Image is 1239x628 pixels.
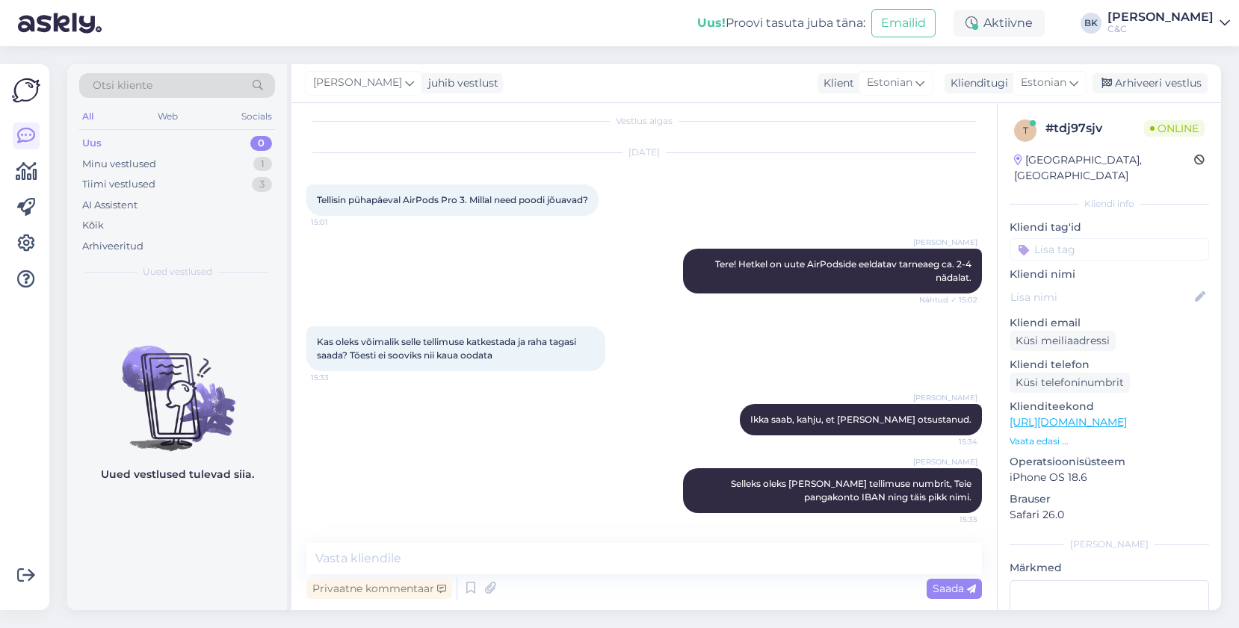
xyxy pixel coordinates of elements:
[715,258,974,283] span: Tere! Hetkel on uute AirPodside eeldatav tarneaeg ca. 2-4 nädalat.
[945,75,1008,91] div: Klienditugi
[1144,120,1205,137] span: Online
[1107,11,1214,23] div: [PERSON_NAME]
[1093,73,1208,93] div: Arhiveeri vestlus
[1010,357,1209,373] p: Kliendi telefon
[697,14,865,32] div: Proovi tasuta juba täna:
[143,265,212,279] span: Uued vestlused
[1010,454,1209,470] p: Operatsioonisüsteem
[1107,23,1214,35] div: C&C
[317,336,578,361] span: Kas oleks võimalik selle tellimuse katkestada ja raha tagasi saada? Tõesti ei sooviks nii kaua oo...
[954,10,1045,37] div: Aktiivne
[1010,491,1209,507] p: Brauser
[933,582,976,595] span: Saada
[1010,373,1130,393] div: Küsi telefoninumbrit
[311,217,367,228] span: 15:01
[1010,415,1127,429] a: [URL][DOMAIN_NAME]
[1010,560,1209,576] p: Märkmed
[1010,289,1192,305] input: Lisa nimi
[306,579,452,599] div: Privaatne kommentaar
[1010,220,1209,235] p: Kliendi tag'id
[1107,11,1230,35] a: [PERSON_NAME]C&C
[101,467,254,482] p: Uued vestlused tulevad siia.
[1010,435,1209,448] p: Vaata edasi ...
[697,16,726,30] b: Uus!
[250,136,272,151] div: 0
[1023,125,1028,136] span: t
[317,194,588,205] span: Tellisin pühapäeval AirPods Pro 3. Millal need poodi jõuavad?
[82,198,138,213] div: AI Assistent
[82,218,104,233] div: Kõik
[79,107,96,126] div: All
[252,177,272,192] div: 3
[306,146,982,159] div: [DATE]
[867,75,912,91] span: Estonian
[1010,197,1209,211] div: Kliendi info
[731,478,974,503] span: Selleks oleks [PERSON_NAME] tellimuse numbrit, Teie pangakonto IBAN ning täis pikk nimi.
[253,157,272,172] div: 1
[155,107,181,126] div: Web
[82,239,143,254] div: Arhiveeritud
[921,514,977,525] span: 15:35
[1021,75,1066,91] span: Estonian
[913,456,977,467] span: [PERSON_NAME]
[1081,13,1101,34] div: BK
[1045,119,1144,137] div: # tdj97sjv
[12,76,40,105] img: Askly Logo
[67,319,287,453] img: No chats
[1010,399,1209,414] p: Klienditeekond
[1010,538,1209,551] div: [PERSON_NAME]
[313,75,402,91] span: [PERSON_NAME]
[82,157,156,172] div: Minu vestlused
[818,75,854,91] div: Klient
[1010,470,1209,485] p: iPhone OS 18.6
[1010,331,1116,351] div: Küsi meiliaadressi
[93,78,152,93] span: Otsi kliente
[311,372,367,383] span: 15:33
[82,136,102,151] div: Uus
[1014,152,1194,184] div: [GEOGRAPHIC_DATA], [GEOGRAPHIC_DATA]
[1010,507,1209,523] p: Safari 26.0
[1010,315,1209,331] p: Kliendi email
[919,294,977,305] span: Nähtud ✓ 15:02
[306,114,982,128] div: Vestlus algas
[913,237,977,248] span: [PERSON_NAME]
[871,9,936,37] button: Emailid
[82,177,155,192] div: Tiimi vestlused
[1010,238,1209,261] input: Lisa tag
[921,436,977,447] span: 15:34
[1010,267,1209,282] p: Kliendi nimi
[422,75,498,91] div: juhib vestlust
[913,392,977,403] span: [PERSON_NAME]
[750,414,971,425] span: Ikka saab, kahju, et [PERSON_NAME] otsustanud.
[238,107,275,126] div: Socials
